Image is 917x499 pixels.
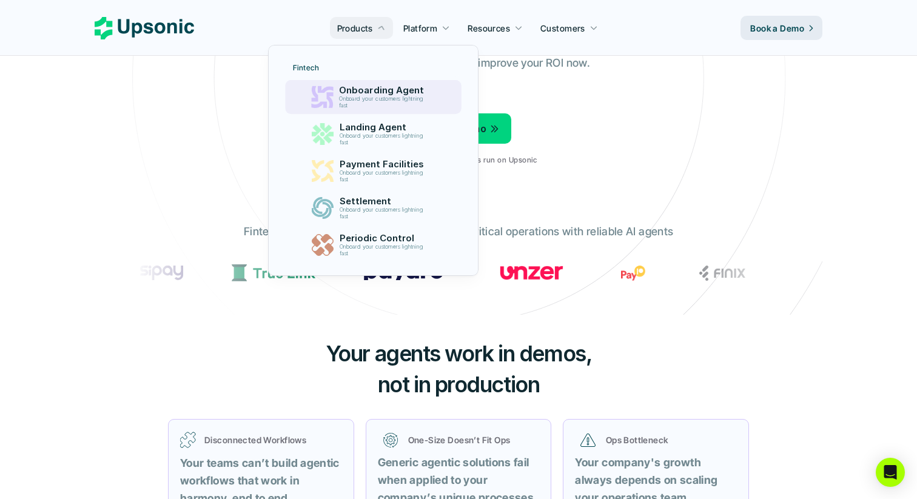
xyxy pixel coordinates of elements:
[339,122,429,133] p: Landing Agent
[403,22,437,35] p: Platform
[330,17,393,39] a: Products
[876,458,905,487] div: Open Intercom Messenger
[339,85,429,96] p: Onboarding Agent
[286,228,461,262] a: Periodic ControlOnboard your customers lightning fast
[339,233,429,244] p: Periodic Control
[286,117,461,151] a: Landing AgentOnboard your customers lightning fast
[750,22,804,35] p: Book a Demo
[285,80,462,114] a: Onboarding AgentOnboard your customers lightning fast
[337,22,373,35] p: Products
[339,96,428,109] p: Onboard your customers lightning fast
[293,64,319,72] p: Fintech
[606,434,732,446] p: Ops Bottleneck
[540,22,585,35] p: Customers
[339,133,428,146] p: Onboard your customers lightning fast
[339,207,428,220] p: Onboard your customers lightning fast
[286,191,461,225] a: SettlementOnboard your customers lightning fast
[286,154,461,188] a: Payment FacilitiesOnboard your customers lightning fast
[326,340,592,367] span: Your agents work in demos,
[339,170,428,183] p: Onboard your customers lightning fast
[741,16,822,40] a: Book a Demo
[339,244,428,257] p: Onboard your customers lightning fast
[468,22,510,35] p: Resources
[204,434,342,446] p: Disconnected Workflows
[339,196,429,207] p: Settlement
[244,223,673,241] p: Fintech leaders rely on Upsonic to automate critical operations with reliable AI agents
[378,371,540,398] span: not in production
[339,159,429,170] p: Payment Facilities
[408,434,534,446] p: One-Size Doesn’t Fit Ops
